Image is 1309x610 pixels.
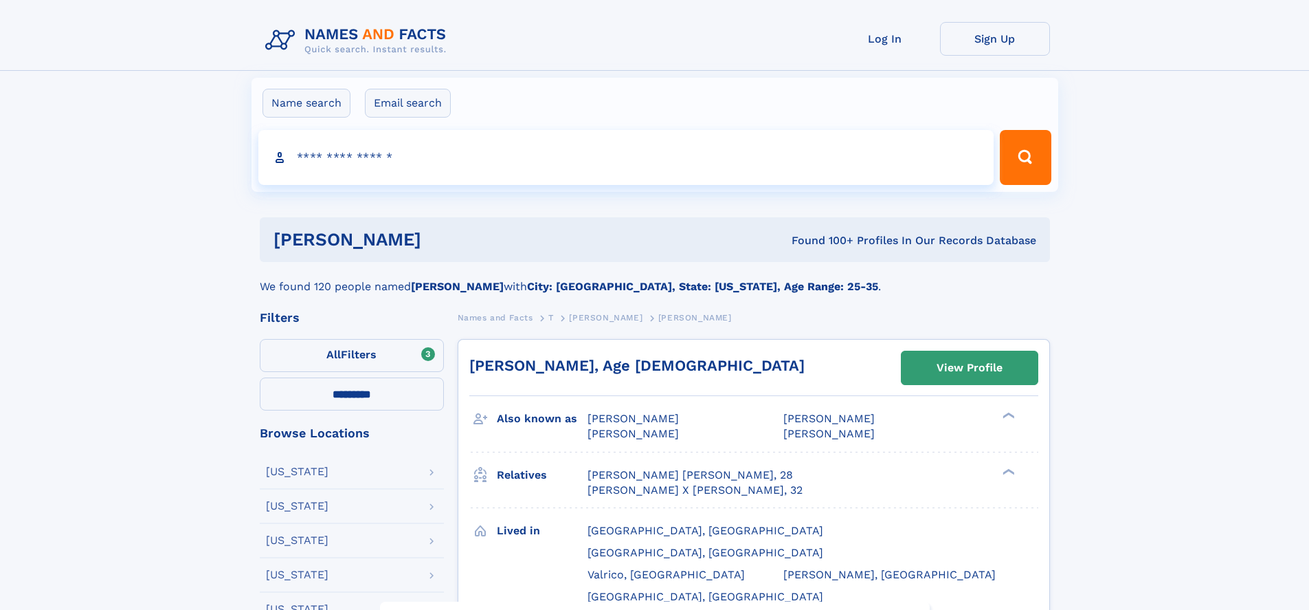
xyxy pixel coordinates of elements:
span: T [548,313,554,323]
span: [PERSON_NAME], [GEOGRAPHIC_DATA] [783,568,996,581]
span: [PERSON_NAME] [783,427,875,440]
h3: Lived in [497,519,588,543]
button: Search Button [1000,130,1051,185]
label: Name search [262,89,350,118]
a: [PERSON_NAME] [569,309,642,326]
a: Names and Facts [458,309,533,326]
div: Browse Locations [260,427,444,439]
span: [GEOGRAPHIC_DATA], [GEOGRAPHIC_DATA] [588,546,823,559]
span: [GEOGRAPHIC_DATA], [GEOGRAPHIC_DATA] [588,524,823,537]
a: T [548,309,554,326]
div: ❯ [999,467,1016,476]
div: Found 100+ Profiles In Our Records Database [606,233,1036,248]
a: [PERSON_NAME], Age [DEMOGRAPHIC_DATA] [469,357,805,374]
div: We found 120 people named with . [260,262,1050,295]
a: View Profile [902,351,1038,384]
div: [US_STATE] [266,569,328,580]
div: ❯ [999,411,1016,420]
div: [US_STATE] [266,466,328,477]
label: Filters [260,339,444,372]
h3: Also known as [497,407,588,431]
span: [PERSON_NAME] [783,412,875,425]
span: [PERSON_NAME] [588,427,679,440]
div: View Profile [937,352,1003,384]
span: [PERSON_NAME] [569,313,642,323]
b: [PERSON_NAME] [411,280,504,293]
span: [PERSON_NAME] [588,412,679,425]
input: search input [258,130,994,185]
div: Filters [260,312,444,324]
a: Sign Up [940,22,1050,56]
img: Logo Names and Facts [260,22,458,59]
span: [GEOGRAPHIC_DATA], [GEOGRAPHIC_DATA] [588,590,823,603]
a: Log In [830,22,940,56]
span: Valrico, [GEOGRAPHIC_DATA] [588,568,745,581]
h3: Relatives [497,464,588,487]
label: Email search [365,89,451,118]
b: City: [GEOGRAPHIC_DATA], State: [US_STATE], Age Range: 25-35 [527,280,878,293]
span: All [326,348,341,361]
a: [PERSON_NAME] [PERSON_NAME], 28 [588,468,793,483]
a: [PERSON_NAME] X [PERSON_NAME], 32 [588,483,803,498]
span: [PERSON_NAME] [658,313,732,323]
div: [US_STATE] [266,501,328,512]
div: [US_STATE] [266,535,328,546]
h1: [PERSON_NAME] [273,231,607,248]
